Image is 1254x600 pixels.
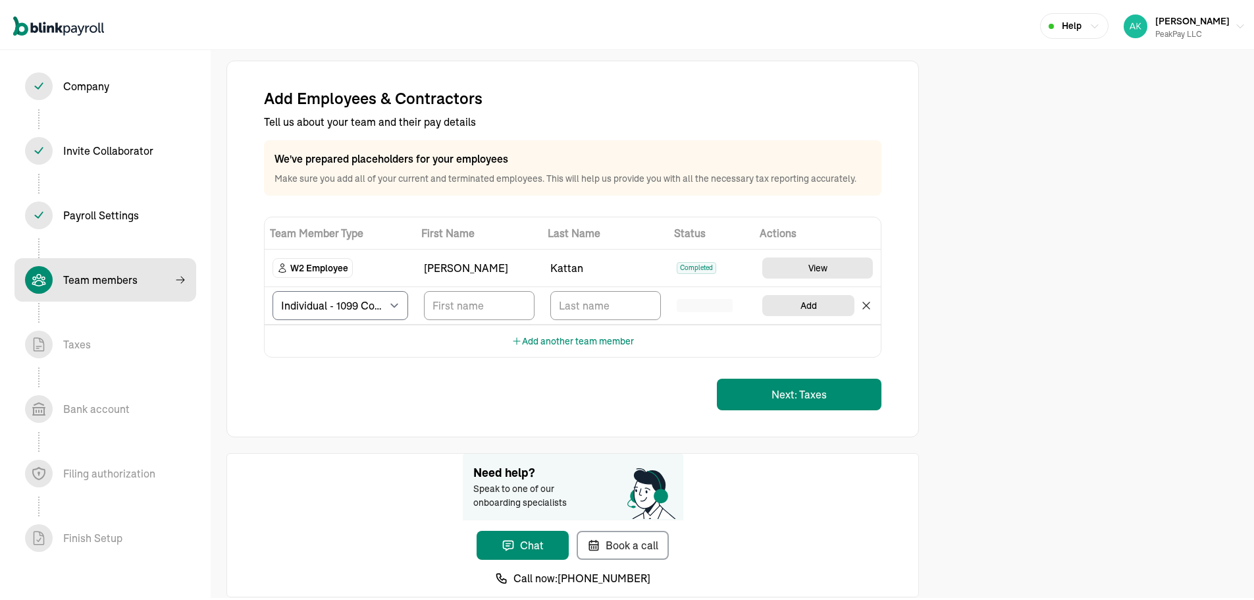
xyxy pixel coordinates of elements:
button: View [762,255,873,276]
div: Book a call [587,535,658,551]
span: Call now: [PHONE_NUMBER] [513,568,650,584]
nav: Global [13,5,104,43]
span: Taxes [14,320,196,364]
div: Filing authorization [63,463,155,479]
span: Bank account [14,385,196,428]
button: Next: Taxes [717,376,881,408]
span: Speak to one of our onboarding specialists [473,479,585,507]
button: Add [762,292,854,314]
span: Last Name [548,223,664,238]
div: Invite Collaborator [63,140,153,156]
div: [PERSON_NAME] [424,258,535,273]
span: Actions [760,223,875,238]
div: Finish Setup [63,528,122,543]
span: [PERSON_NAME] [1155,13,1230,24]
div: Chat [502,535,544,551]
div: Payroll Settings [63,205,139,221]
span: Payroll Settings [14,191,196,234]
span: Finish Setup [14,514,196,557]
p: Make sure you add all of your current and terminated employees. This will help us provide you wit... [274,169,871,182]
div: Bank account [63,398,130,414]
h4: Add Employees & Contractors [264,85,881,106]
span: Filing authorization [14,449,196,493]
table: TeamMembers [265,215,881,322]
span: Status [674,223,749,238]
span: First Name [421,223,537,238]
div: PeakPay LLC [1155,26,1230,38]
p: Tell us about your team and their pay details [264,111,881,127]
span: Team members [14,256,196,299]
span: Invite Collaborator [14,126,196,170]
button: Chat [477,528,569,557]
p: We've prepared placeholders for your employees [274,148,871,164]
div: Team members [63,269,138,285]
span: Company [14,62,196,105]
input: TextInput [424,288,535,317]
span: W2 Employee [290,259,348,272]
div: Company [63,76,109,92]
span: Need help? [473,462,673,479]
div: Taxes [63,334,91,350]
span: Team Member Type [270,223,411,238]
button: Add another team member [511,323,634,354]
input: TextInput [550,288,661,317]
button: Help [1040,11,1109,36]
button: [PERSON_NAME]PeakPay LLC [1118,7,1251,40]
div: Kattan [550,258,661,273]
span: Help [1062,16,1082,30]
button: Book a call [577,528,669,557]
span: Completed [677,259,716,271]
